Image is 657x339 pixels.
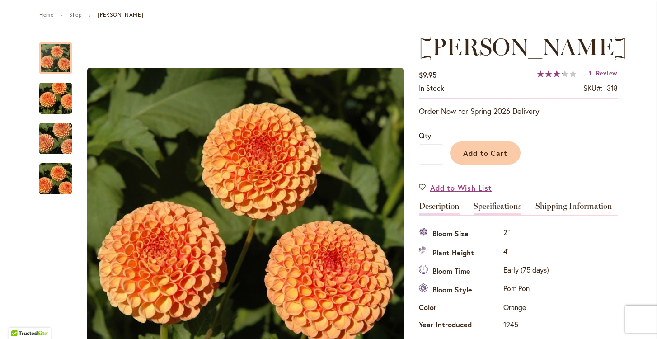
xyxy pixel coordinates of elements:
span: Add to Cart [463,148,508,158]
a: Description [419,202,460,215]
button: Add to Cart [450,141,521,165]
span: 1 [589,69,592,77]
a: 1 Review [589,69,618,77]
iframe: Launch Accessibility Center [7,307,32,332]
th: Bloom Style [419,281,501,300]
p: Order Now for Spring 2026 Delivery [419,106,618,117]
th: Color [419,300,501,317]
strong: [PERSON_NAME] [98,11,143,18]
img: AMBER QUEEN [23,77,88,120]
span: Review [596,69,618,77]
div: AMBER QUEEN [39,154,72,194]
a: Specifications [474,202,521,215]
div: AMBER QUEEN [39,33,81,74]
a: Shipping Information [535,202,612,215]
td: Pom Pon [501,281,551,300]
a: Add to Wish List [419,183,492,193]
td: Early (75 days) [501,263,551,281]
span: Add to Wish List [430,183,492,193]
th: Bloom Size [419,225,501,244]
div: 318 [607,83,618,94]
th: Year Introduced [419,317,501,334]
span: $9.95 [419,70,436,80]
div: Availability [419,83,444,94]
div: 67% [537,70,577,77]
img: AMBER QUEEN [23,157,88,201]
td: 2" [501,225,551,244]
span: Qty [419,131,431,140]
strong: SKU [583,83,603,93]
th: Plant Height [419,244,501,262]
td: 4' [501,244,551,262]
th: Bloom Time [419,263,501,281]
a: Shop [69,11,82,18]
div: AMBER QUEEN [39,74,81,114]
td: 1945 [501,317,551,334]
div: AMBER QUEEN [39,114,81,154]
span: [PERSON_NAME] [419,33,627,61]
td: Orange [501,300,551,317]
span: In stock [419,83,444,93]
a: Home [39,11,53,18]
img: AMBER QUEEN [23,117,88,160]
